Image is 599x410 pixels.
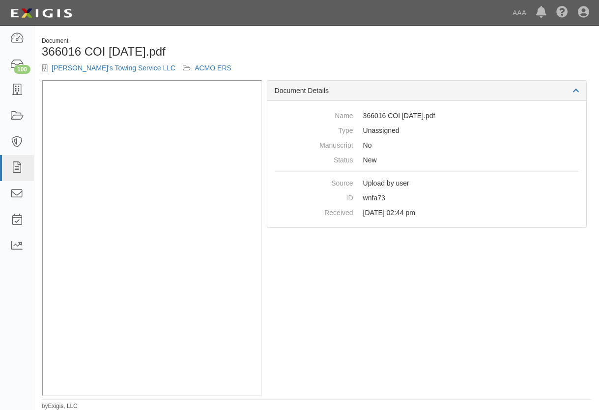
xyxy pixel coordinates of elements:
[275,108,353,121] dt: Name
[275,108,579,123] dd: 366016 COI [DATE].pdf
[7,4,75,22] img: logo-5460c22ac91f19d4615b14bd174203de0afe785f0fc80cf4dbbc73dc1793850b.png
[195,64,231,72] a: ACMO ERS
[267,81,586,101] div: Document Details
[275,138,579,153] dd: No
[275,138,353,150] dt: Manuscript
[556,7,568,19] i: Help Center - Complianz
[48,403,78,410] a: Exigis, LLC
[42,45,310,58] h1: 366016 COI [DATE].pdf
[275,123,579,138] dd: Unassigned
[508,3,531,23] a: AAA
[275,153,353,165] dt: Status
[275,176,353,188] dt: Source
[275,123,353,135] dt: Type
[275,205,353,218] dt: Received
[14,65,30,74] div: 100
[275,190,579,205] dd: wnfa73
[52,64,175,72] a: [PERSON_NAME]'s Towing Service LLC
[275,176,579,190] dd: Upload by user
[275,153,579,167] dd: New
[42,37,310,45] div: Document
[275,205,579,220] dd: [DATE] 02:44 pm
[275,190,353,203] dt: ID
